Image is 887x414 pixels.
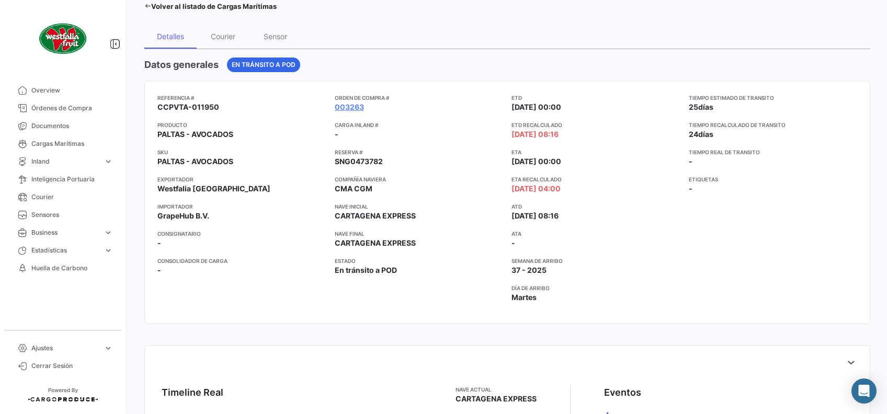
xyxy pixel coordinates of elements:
app-card-info-title: Orden de Compra # [335,94,504,102]
span: Documentos [31,121,113,131]
app-card-info-title: ETD Recalculado [511,121,680,129]
span: 37 - 2025 [511,265,547,275]
a: Courier [8,188,117,206]
div: Timeline Real [162,385,223,400]
span: expand_more [104,343,113,353]
span: [DATE] 08:16 [511,129,559,140]
span: - [335,129,338,140]
span: Cargas Marítimas [31,139,113,148]
app-card-info-title: Consignatario [157,229,326,238]
span: - [157,238,161,248]
span: días [698,102,713,111]
app-card-info-title: ATD [511,202,680,211]
span: Huella de Carbono [31,263,113,273]
span: PALTAS - AVOCADOS [157,129,233,140]
span: - [689,157,692,166]
span: - [157,265,161,275]
a: 003263 [335,102,364,112]
span: PALTAS - AVOCADOS [157,156,233,167]
span: CCPVTA-011950 [157,102,219,112]
div: Eventos [604,385,641,400]
a: Órdenes de Compra [8,99,117,117]
span: SNG0473782 [335,156,383,167]
div: Abrir Intercom Messenger [851,378,877,404]
app-card-info-title: Referencia # [157,94,326,102]
span: [DATE] 08:16 [511,211,559,221]
app-card-info-title: Tiempo recalculado de transito [689,121,858,129]
span: Westfalia [GEOGRAPHIC_DATA] [157,183,270,194]
span: - [689,183,692,194]
span: Business [31,228,99,237]
span: - [511,238,515,248]
span: CARTAGENA EXPRESS [456,394,537,404]
a: Documentos [8,117,117,135]
app-card-info-title: ETD [511,94,680,102]
span: Cerrar Sesión [31,361,113,371]
app-card-info-title: Semana de Arribo [511,257,680,265]
span: Courier [31,192,113,202]
span: GrapeHub B.V. [157,211,209,221]
span: Órdenes de Compra [31,103,113,113]
img: client-50.png [37,13,89,65]
app-card-info-title: Producto [157,121,326,129]
app-card-info-title: Tiempo estimado de transito [689,94,858,102]
span: Sensores [31,210,113,220]
h4: Datos generales [144,57,219,72]
app-card-info-title: Nave final [335,229,504,238]
span: expand_more [104,157,113,166]
span: En tránsito a POD [232,60,295,70]
span: días [698,130,713,139]
span: Overview [31,86,113,95]
app-card-info-title: ATA [511,229,680,238]
app-card-info-title: Importador [157,202,326,211]
app-card-info-title: Nave inicial [335,202,504,211]
span: Martes [511,292,537,303]
app-card-info-title: Nave actual [456,385,537,394]
app-card-info-title: ETA [511,148,680,156]
div: Courier [211,32,235,41]
span: expand_more [104,246,113,255]
span: [DATE] 00:00 [511,156,561,167]
span: 25 [689,102,698,111]
span: CMA CGM [335,183,372,194]
span: expand_more [104,228,113,237]
span: [DATE] 00:00 [511,102,561,112]
app-card-info-title: Reserva # [335,148,504,156]
a: Huella de Carbono [8,259,117,277]
app-card-info-title: Día de Arribo [511,284,680,292]
span: CARTAGENA EXPRESS [335,238,416,248]
span: 24 [689,130,698,139]
span: Ajustes [31,343,99,353]
app-card-info-title: SKU [157,148,326,156]
span: Estadísticas [31,246,99,255]
app-card-info-title: Estado [335,257,504,265]
span: [DATE] 04:00 [511,183,561,194]
app-card-info-title: Consolidador de Carga [157,257,326,265]
a: Overview [8,82,117,99]
span: CARTAGENA EXPRESS [335,211,416,221]
app-card-info-title: Exportador [157,175,326,183]
a: Cargas Marítimas [8,135,117,153]
div: Detalles [157,32,184,41]
app-card-info-title: Etiquetas [689,175,858,183]
a: Sensores [8,206,117,224]
span: Inland [31,157,99,166]
app-card-info-title: Tiempo real de transito [689,148,858,156]
div: Sensor [264,32,287,41]
span: Inteligencia Portuaria [31,175,113,184]
app-card-info-title: Carga inland # [335,121,504,129]
a: Inteligencia Portuaria [8,170,117,188]
app-card-info-title: ETA Recalculado [511,175,680,183]
app-card-info-title: Compañía naviera [335,175,504,183]
span: En tránsito a POD [335,265,397,275]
